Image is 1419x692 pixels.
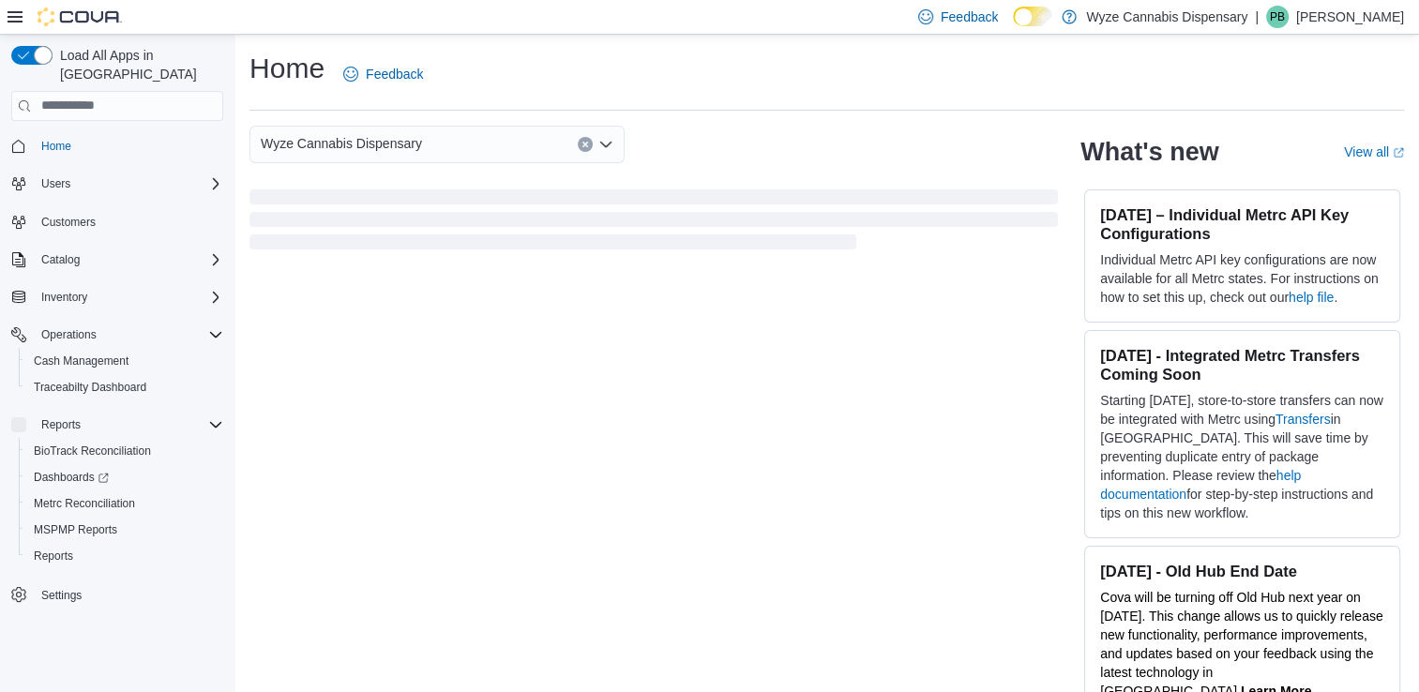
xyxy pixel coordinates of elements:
[34,522,117,537] span: MSPMP Reports
[34,248,223,271] span: Catalog
[41,290,87,305] span: Inventory
[41,176,70,191] span: Users
[34,286,223,308] span: Inventory
[34,414,223,436] span: Reports
[34,496,135,511] span: Metrc Reconciliation
[1080,137,1218,167] h2: What's new
[4,132,231,159] button: Home
[34,444,151,459] span: BioTrack Reconciliation
[41,588,82,603] span: Settings
[38,8,122,26] img: Cova
[1270,6,1285,28] span: PB
[4,171,231,197] button: Users
[34,323,223,346] span: Operations
[941,8,998,26] span: Feedback
[26,519,125,541] a: MSPMP Reports
[34,210,223,233] span: Customers
[19,517,231,543] button: MSPMP Reports
[19,374,231,400] button: Traceabilty Dashboard
[26,376,223,399] span: Traceabilty Dashboard
[34,380,146,395] span: Traceabilty Dashboard
[19,438,231,464] button: BioTrack Reconciliation
[261,132,422,155] span: Wyze Cannabis Dispensary
[19,490,231,517] button: Metrc Reconciliation
[1086,6,1247,28] p: Wyze Cannabis Dispensary
[34,323,104,346] button: Operations
[4,284,231,310] button: Inventory
[598,137,613,152] button: Open list of options
[1013,7,1052,26] input: Dark Mode
[1393,147,1404,158] svg: External link
[26,545,81,567] a: Reports
[1344,144,1404,159] a: View allExternal link
[1100,205,1384,243] h3: [DATE] – Individual Metrc API Key Configurations
[34,354,128,369] span: Cash Management
[41,417,81,432] span: Reports
[4,580,231,608] button: Settings
[34,470,109,485] span: Dashboards
[26,519,223,541] span: MSPMP Reports
[1100,391,1384,522] p: Starting [DATE], store-to-store transfers can now be integrated with Metrc using in [GEOGRAPHIC_D...
[19,348,231,374] button: Cash Management
[11,125,223,657] nav: Complex example
[4,247,231,273] button: Catalog
[1255,6,1259,28] p: |
[41,252,80,267] span: Catalog
[26,440,223,462] span: BioTrack Reconciliation
[53,46,223,83] span: Load All Apps in [GEOGRAPHIC_DATA]
[34,211,103,233] a: Customers
[34,135,79,158] a: Home
[1276,412,1331,427] a: Transfers
[34,549,73,564] span: Reports
[26,350,136,372] a: Cash Management
[26,466,116,489] a: Dashboards
[249,50,325,87] h1: Home
[34,414,88,436] button: Reports
[41,139,71,154] span: Home
[1100,562,1384,580] h3: [DATE] - Old Hub End Date
[34,584,89,607] a: Settings
[26,492,143,515] a: Metrc Reconciliation
[4,412,231,438] button: Reports
[26,350,223,372] span: Cash Management
[19,543,231,569] button: Reports
[1100,468,1301,502] a: help documentation
[34,286,95,308] button: Inventory
[41,215,96,230] span: Customers
[26,492,223,515] span: Metrc Reconciliation
[1289,290,1334,305] a: help file
[34,582,223,606] span: Settings
[26,545,223,567] span: Reports
[34,173,78,195] button: Users
[41,327,97,342] span: Operations
[1100,250,1384,307] p: Individual Metrc API key configurations are now available for all Metrc states. For instructions ...
[26,440,159,462] a: BioTrack Reconciliation
[26,466,223,489] span: Dashboards
[1296,6,1404,28] p: [PERSON_NAME]
[34,248,87,271] button: Catalog
[336,55,430,93] a: Feedback
[26,376,154,399] a: Traceabilty Dashboard
[34,134,223,158] span: Home
[578,137,593,152] button: Clear input
[366,65,423,83] span: Feedback
[4,208,231,235] button: Customers
[4,322,231,348] button: Operations
[1100,346,1384,384] h3: [DATE] - Integrated Metrc Transfers Coming Soon
[1266,6,1289,28] div: Paul Boone
[249,193,1058,253] span: Loading
[34,173,223,195] span: Users
[19,464,231,490] a: Dashboards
